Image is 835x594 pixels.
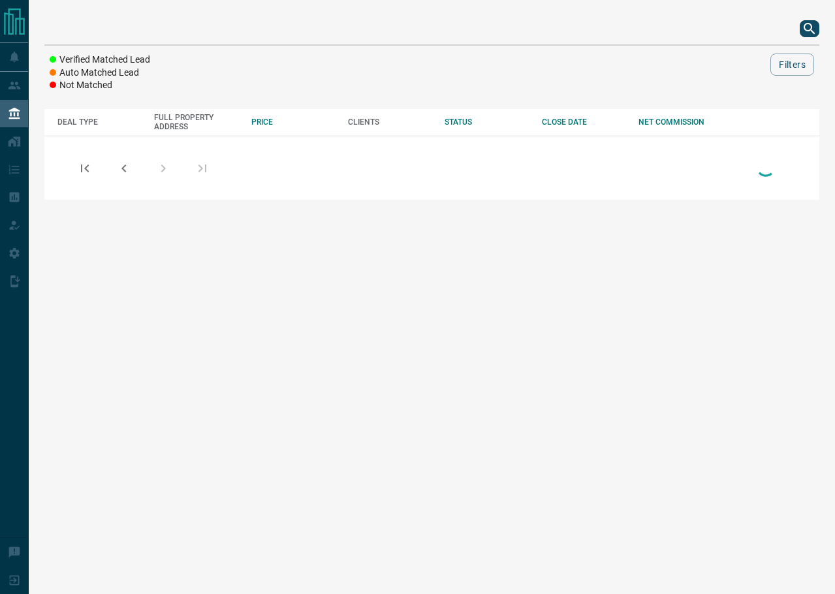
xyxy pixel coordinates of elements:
[57,117,141,127] div: DEAL TYPE
[251,117,335,127] div: PRICE
[770,54,814,76] button: Filters
[50,67,150,80] li: Auto Matched Lead
[542,117,626,127] div: CLOSE DATE
[348,117,432,127] div: CLIENTS
[50,54,150,67] li: Verified Matched Lead
[50,79,150,92] li: Not Matched
[753,154,779,182] div: Loading
[445,117,529,127] div: STATUS
[154,113,238,131] div: FULL PROPERTY ADDRESS
[638,117,723,127] div: NET COMMISSION
[800,20,819,37] button: search button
